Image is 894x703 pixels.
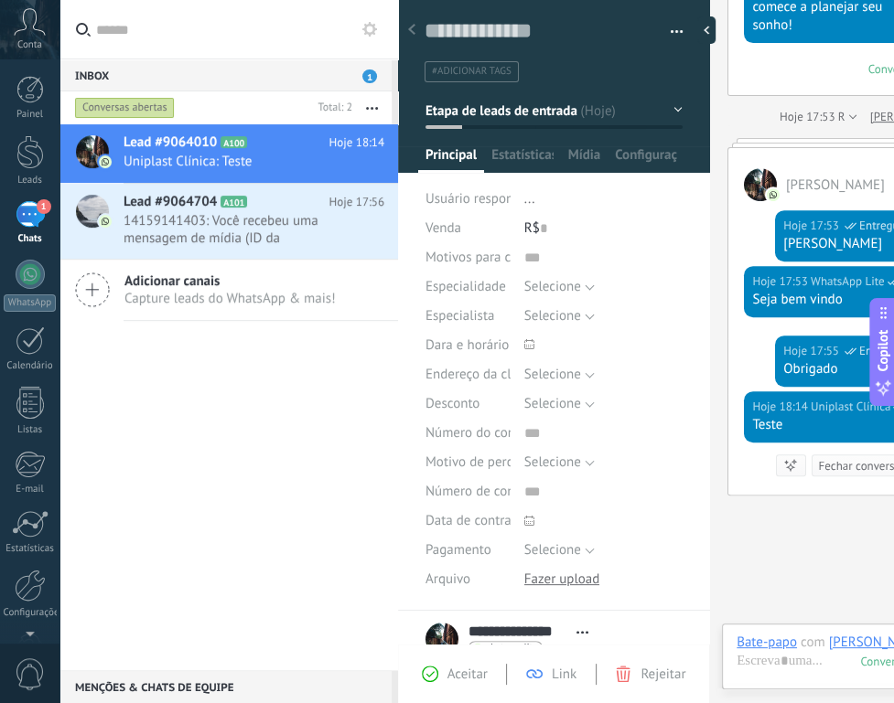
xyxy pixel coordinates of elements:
[838,109,864,124] span: Robô
[425,338,509,352] span: Dara e horário
[425,190,544,208] span: Usuário responsável
[524,536,595,565] button: Selecione
[221,196,247,208] span: A101
[425,214,511,243] div: Venda
[124,212,350,247] span: 14159141403: Você recebeu uma mensagem de mídia (ID da mensagem: 29DD1B45A3217CA961. Aguarde o ca...
[425,506,511,536] div: Data de contrato
[425,419,511,448] div: Número do convênio
[59,59,392,91] div: Inbox
[524,366,581,383] span: Selecione
[425,331,511,360] div: Dara e horário
[362,69,377,83] span: 1
[425,514,523,527] span: Data de contrato
[752,398,811,416] div: Hoje 18:14
[425,250,549,264] span: Motivos para contato
[425,219,461,237] span: Venda
[425,477,511,506] div: Número de contrato
[425,389,511,419] div: Desconto
[124,153,350,170] span: Uniplast Clínica: Teste
[221,136,247,148] span: A100
[124,272,336,290] span: Adicionar canais
[425,272,511,302] div: Especialidade
[4,175,57,186] div: Leads
[524,541,581,559] span: Selecione
[801,634,825,652] span: com
[524,453,581,471] span: Selecione
[425,543,491,557] span: Pagamento
[425,360,511,389] div: Endereço da clínica
[783,342,842,360] div: Hoje 17:55
[425,455,521,469] span: Motivo de perda
[697,16,716,44] div: ocultar
[783,217,842,235] div: Hoje 17:53
[4,233,57,245] div: Chats
[811,272,884,291] span: WhatsApp Lite
[425,565,511,594] div: Arquivo
[752,272,811,291] div: Hoje 17:53
[432,65,512,78] span: #adicionar tags
[4,607,57,619] div: Configurações
[425,397,479,410] span: Desconto
[524,395,581,412] span: Selecione
[352,91,392,124] button: Mais
[59,670,392,703] div: Menções & Chats de equipe
[552,666,576,683] span: Link
[59,184,398,259] a: Lead #9064704 A101 Hoje 17:56 14159141403: Você recebeu uma mensagem de mídia (ID da mensagem: 29...
[425,280,506,293] span: Especialidade
[425,146,477,173] span: Principal
[311,99,352,117] div: Total: 2
[4,484,57,495] div: E-mail
[641,666,685,683] span: Rejeitar
[124,193,217,211] span: Lead #9064704
[524,214,683,243] div: R$
[4,424,57,436] div: Listas
[425,367,539,381] span: Endereço da clínica
[744,168,777,201] span: Samuel Oliveira
[4,109,57,121] div: Painel
[425,536,511,565] div: Pagamento
[425,485,543,498] span: Número de contrato
[780,108,838,126] div: Hoje 17:53
[425,426,547,440] span: Número do convênio
[811,398,890,416] span: Uniplast Clínica (Seção de vendas)
[4,543,57,555] div: Estatísticas
[59,124,398,183] a: Lead #9064010 A100 Hoje 18:14 Uniplast Clínica: Teste
[484,643,537,652] span: whatsapp lite
[37,199,51,214] span: 1
[124,290,336,307] span: Capture leads do WhatsApp & mais!
[425,448,511,477] div: Motivo de perda
[99,215,112,228] img: com.amocrm.amocrmwa.svg
[75,97,175,119] div: Conversas abertas
[425,243,511,272] div: Motivos para contato
[786,176,885,194] span: Samuel Oliveira
[447,666,488,683] span: Aceitar
[99,155,112,168] img: com.amocrm.amocrmwa.svg
[524,272,595,302] button: Selecione
[491,146,554,173] span: Estatísticas
[329,193,384,211] span: Hoje 17:56
[124,133,217,152] span: Lead #9064010
[425,302,511,331] div: Especialista
[524,302,595,331] button: Selecione
[329,133,384,152] span: Hoje 18:14
[425,309,494,323] span: Especialista
[4,294,56,312] div: WhatsApp
[4,360,57,372] div: Calendário
[524,448,595,477] button: Selecione
[17,39,42,51] span: Conta
[568,146,601,173] span: Mídia
[524,278,581,295] span: Selecione
[425,572,470,586] span: Arquivo
[874,329,892,371] span: Copilot
[425,185,511,214] div: Usuário responsável
[615,146,677,173] span: Configurações
[524,190,535,208] span: ...
[524,389,595,419] button: Selecione
[767,188,780,201] img: com.amocrm.amocrmwa.svg
[524,360,595,389] button: Selecione
[524,307,581,325] span: Selecione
